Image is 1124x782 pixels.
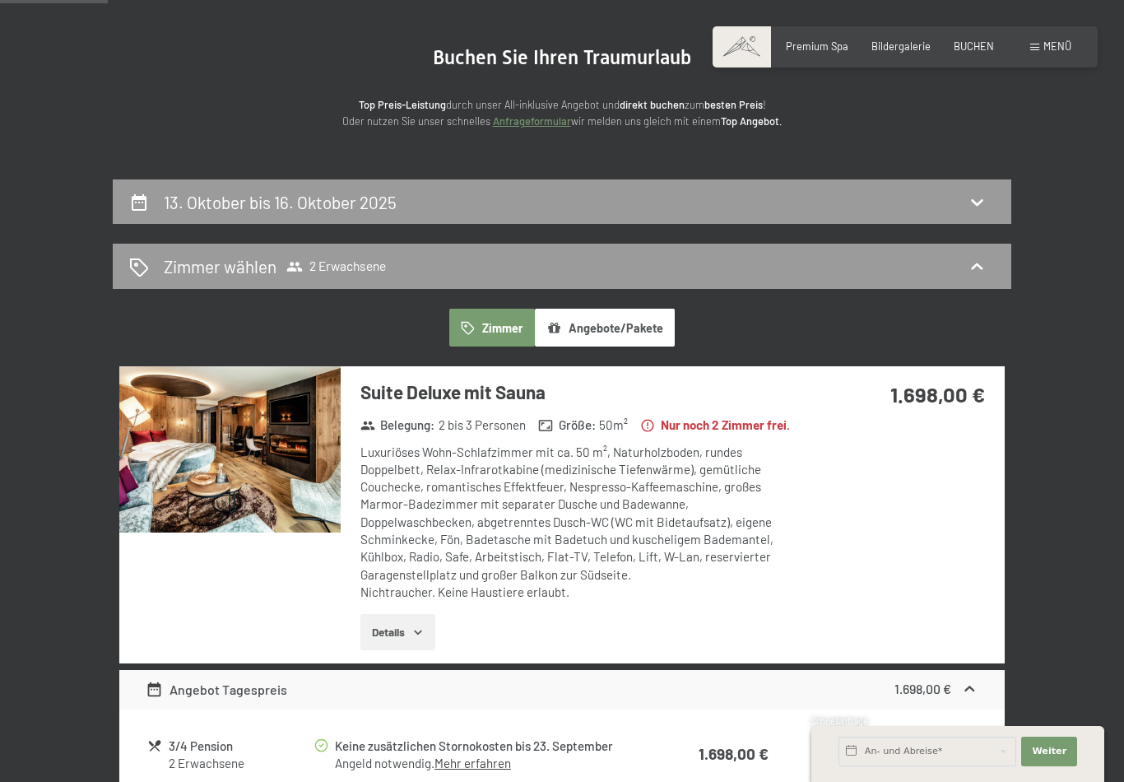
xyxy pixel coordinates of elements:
strong: 1.698,00 € [890,381,985,407]
span: 2 bis 3 Personen [439,417,526,434]
img: mss_renderimg.php [119,366,341,533]
span: Einwilligung Marketing* [402,430,538,446]
button: Angebote/Pakete [535,309,675,347]
button: Weiter [1021,737,1077,766]
p: durch unser All-inklusive Angebot und zum ! Oder nutzen Sie unser schnelles wir melden uns gleich... [233,96,891,130]
strong: direkt buchen [620,98,685,111]
div: Luxuriöses Wohn-Schlafzimmer mit ca. 50 m², Naturholzboden, rundes Doppelbett, Relax-Infrarotkabi... [360,444,806,602]
strong: Top Angebot. [721,114,783,128]
button: Details [360,614,435,650]
span: Buchen Sie Ihren Traumurlaub [433,46,691,69]
h2: 13. Oktober bis 16. Oktober 2025 [164,192,397,212]
div: Angebot Tagespreis [146,680,287,700]
button: Zimmer [449,309,535,347]
a: Bildergalerie [871,40,931,53]
span: 2 Erwachsene [286,258,386,275]
strong: Nur noch 2 Zimmer frei. [640,417,790,434]
div: Angeld notwendig. [335,755,643,772]
span: 50 m² [599,417,628,434]
strong: 1.698,00 € [699,744,769,763]
span: Schnellanfrage [811,716,868,726]
span: Menü [1043,40,1071,53]
a: Premium Spa [786,40,848,53]
div: 3/4 Pension [169,737,313,756]
h3: Suite Deluxe mit Sauna [360,379,806,405]
strong: Top Preis-Leistung [359,98,446,111]
strong: Größe : [538,417,596,434]
div: Keine zusätzlichen Stornokosten bis 23. September [335,737,643,756]
strong: Belegung : [360,417,435,434]
a: Anfrageformular [493,114,571,128]
div: Angebot Tagespreis1.698,00 € [119,670,1005,710]
span: Weiter [1032,745,1066,758]
strong: 1.698,00 € [894,681,951,696]
div: 2 Erwachsene [169,755,313,772]
strong: besten Preis [704,98,763,111]
span: 1 [810,750,813,761]
a: Mehr erfahren [434,756,511,770]
a: BUCHEN [954,40,994,53]
h2: Zimmer wählen [164,254,276,278]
